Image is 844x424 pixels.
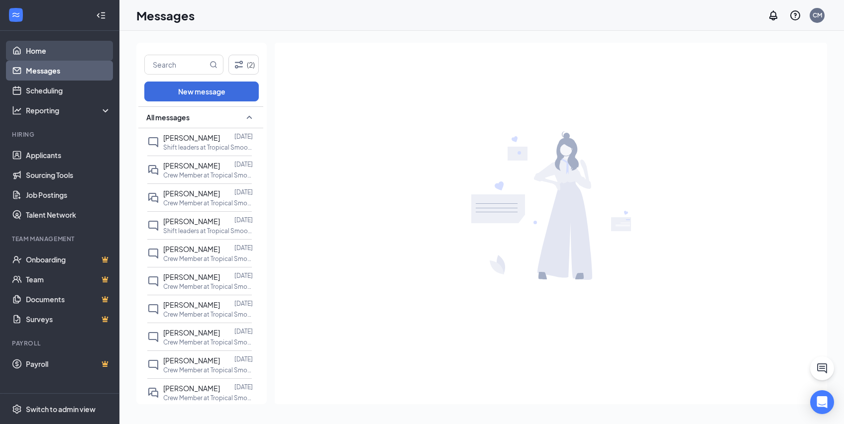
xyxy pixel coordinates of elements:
svg: ChatInactive [147,136,159,148]
svg: ChatInactive [147,275,159,287]
a: Sourcing Tools [26,165,111,185]
p: Crew Member at Tropical Smoothie Cafe - Hyannis [163,394,253,402]
p: Crew Member at Tropical Smoothie Cafe - Hyannis [163,338,253,346]
svg: WorkstreamLogo [11,10,21,20]
p: Crew Member at Tropical Smoothie Cafe - Hyannis [163,171,253,179]
svg: ChatInactive [147,248,159,259]
p: Crew Member at Tropical Smoothie Cafe - Hyannis [163,199,253,207]
a: SurveysCrown [26,309,111,329]
p: [DATE] [234,299,253,308]
p: Crew Member at Tropical Smoothie Cafe - Hyannis [163,254,253,263]
button: Filter (2) [228,55,259,75]
svg: ChatInactive [147,303,159,315]
div: CM [813,11,822,19]
div: Team Management [12,235,109,243]
button: ChatActive [810,356,834,380]
span: [PERSON_NAME] [163,161,220,170]
a: PayrollCrown [26,354,111,374]
svg: ChatInactive [147,331,159,343]
span: [PERSON_NAME] [163,384,220,393]
p: [DATE] [234,271,253,280]
a: Messages [26,61,111,81]
span: [PERSON_NAME] [163,133,220,142]
svg: DoubleChat [147,387,159,399]
a: DocumentsCrown [26,289,111,309]
svg: MagnifyingGlass [210,61,217,69]
span: [PERSON_NAME] [163,189,220,198]
a: OnboardingCrown [26,250,111,269]
div: Reporting [26,105,111,115]
button: New message [144,82,259,101]
span: [PERSON_NAME] [163,272,220,281]
p: [DATE] [234,327,253,336]
span: [PERSON_NAME] [163,245,220,254]
span: [PERSON_NAME] [163,328,220,337]
a: TeamCrown [26,269,111,289]
svg: DoubleChat [147,164,159,176]
svg: QuestionInfo [789,9,801,21]
p: Shift leaders at Tropical Smoothie Cafe - Hyannis [163,143,253,152]
svg: ChatActive [816,362,828,374]
p: Crew Member at Tropical Smoothie Cafe - Hyannis [163,282,253,291]
svg: Settings [12,404,22,414]
p: [DATE] [234,355,253,363]
svg: Notifications [767,9,779,21]
svg: DoubleChat [147,192,159,204]
svg: SmallChevronUp [243,111,255,123]
svg: Analysis [12,105,22,115]
h1: Messages [136,7,195,24]
svg: ChatInactive [147,359,159,371]
span: [PERSON_NAME] [163,356,220,365]
a: Job Postings [26,185,111,205]
p: [DATE] [234,188,253,196]
a: Scheduling [26,81,111,100]
svg: Filter [233,59,245,71]
span: [PERSON_NAME] [163,300,220,309]
a: Applicants [26,145,111,165]
div: Open Intercom Messenger [810,390,834,414]
span: [PERSON_NAME] [163,217,220,226]
p: Crew Member at Tropical Smoothie Cafe - Hyannis [163,366,253,374]
p: [DATE] [234,383,253,391]
a: Home [26,41,111,61]
p: Shift leaders at Tropical Smoothie Cafe - Hyannis [163,227,253,235]
svg: ChatInactive [147,220,159,232]
input: Search [145,55,208,74]
a: Talent Network [26,205,111,225]
p: Crew Member at Tropical Smoothie Cafe - Hyannis [163,310,253,319]
div: Switch to admin view [26,404,96,414]
div: Payroll [12,339,109,347]
p: [DATE] [234,216,253,224]
p: [DATE] [234,132,253,141]
svg: Collapse [96,10,106,20]
span: All messages [146,112,190,122]
div: Hiring [12,130,109,139]
p: [DATE] [234,244,253,252]
p: [DATE] [234,160,253,169]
